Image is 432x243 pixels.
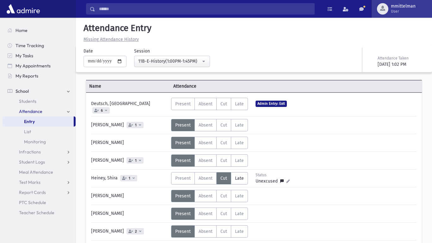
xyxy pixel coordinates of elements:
span: Absent [199,158,213,163]
span: Admin Entry: Exit [256,101,287,107]
span: Late [235,176,244,181]
span: 1 [134,159,138,163]
span: 1 [134,123,138,127]
div: [DATE] 1:02 PM [378,61,423,68]
span: Test Marks [19,179,40,185]
div: [PERSON_NAME] [88,137,171,149]
span: Absent [199,140,213,146]
span: Present [175,122,191,128]
div: [PERSON_NAME] [88,208,171,220]
span: Infractions [19,149,41,155]
span: List [24,129,31,134]
div: AttTypes [171,172,248,184]
span: Cut [220,193,227,199]
div: Status [256,172,290,178]
div: Attendance Taken [378,55,423,61]
div: AttTypes [171,119,248,131]
div: Deutsch, [GEOGRAPHIC_DATA] [88,98,171,114]
label: Session [134,48,150,54]
span: Teacher Schedule [19,210,54,215]
a: Monitoring [3,137,76,147]
span: Time Tracking [15,43,44,48]
span: Cut [220,158,227,163]
span: Late [235,211,244,216]
div: [PERSON_NAME] [88,119,171,131]
span: Present [175,140,191,146]
span: Home [15,28,28,33]
span: Present [175,158,191,163]
span: Entry [24,119,35,124]
div: AttTypes [171,154,248,167]
a: List [3,127,76,137]
div: AttTypes [171,190,248,202]
a: Missing Attendance History [81,37,139,42]
span: PTC Schedule [19,200,46,205]
span: Cut [220,122,227,128]
div: [PERSON_NAME] [88,190,171,202]
a: My Tasks [3,51,76,61]
span: Late [235,158,244,163]
span: Meal Attendance [19,169,53,175]
span: Present [175,101,191,107]
a: Home [3,25,76,35]
span: Report Cards [19,190,46,195]
a: Entry [3,116,74,127]
a: My Reports [3,71,76,81]
div: AttTypes [171,225,248,238]
label: Date [83,48,93,54]
span: Absent [199,101,213,107]
span: Late [235,140,244,146]
span: Cut [220,176,227,181]
span: My Appointments [15,63,51,69]
h5: Attendance Entry [81,23,427,34]
a: School [3,86,76,96]
span: 6 [100,109,104,113]
span: Cut [220,211,227,216]
a: Report Cards [3,187,76,197]
span: Cut [220,101,227,107]
a: Test Marks [3,177,76,187]
span: Monitoring [24,139,46,145]
span: Student Logs [19,159,45,165]
span: Late [235,193,244,199]
div: [PERSON_NAME] [88,225,171,238]
a: Time Tracking [3,40,76,51]
span: Present [175,229,191,234]
div: AttTypes [171,208,248,220]
div: Heiney, Shira [88,172,171,184]
span: Absent [199,229,213,234]
span: Cut [220,140,227,146]
input: Search [95,3,314,15]
span: Present [175,193,191,199]
span: My Reports [15,73,38,79]
span: 2 [134,229,138,234]
a: Teacher Schedule [3,208,76,218]
span: mmittelman [391,4,416,9]
span: Late [235,122,244,128]
div: AttTypes [171,137,248,149]
span: Absent [199,193,213,199]
div: [PERSON_NAME] [88,154,171,167]
a: Students [3,96,76,106]
span: School [15,88,29,94]
a: Attendance [3,106,76,116]
u: Missing Attendance History [83,37,139,42]
span: 1 [127,176,132,180]
span: Absent [199,211,213,216]
span: Present [175,211,191,216]
span: Late [235,101,244,107]
div: AttTypes [171,98,248,110]
span: Attendance [19,109,42,114]
a: Meal Attendance [3,167,76,177]
span: Absent [199,122,213,128]
span: User [391,9,416,14]
span: My Tasks [15,53,33,59]
span: Attendance [170,83,254,90]
a: PTC Schedule [3,197,76,208]
span: Students [19,98,36,104]
img: AdmirePro [5,3,41,15]
span: Present [175,176,191,181]
span: Name [86,83,170,90]
span: Unexcused [256,178,280,184]
span: Absent [199,176,213,181]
